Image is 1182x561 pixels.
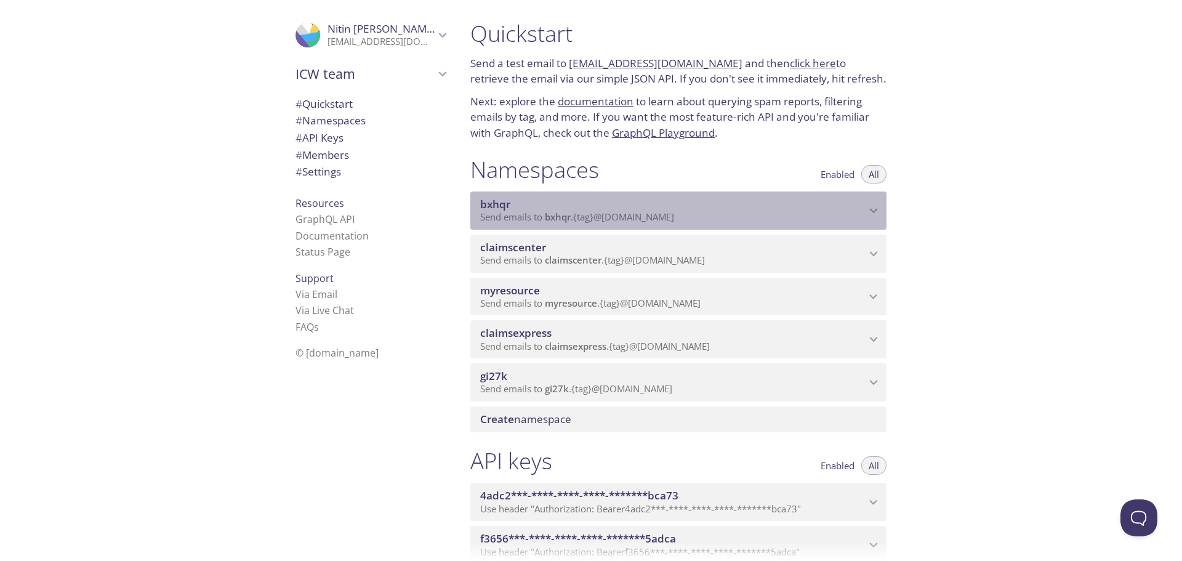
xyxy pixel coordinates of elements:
[545,254,601,266] span: claimscenter
[813,456,862,475] button: Enabled
[480,412,514,426] span: Create
[286,163,456,180] div: Team Settings
[328,22,436,36] span: Nitin [PERSON_NAME]
[790,56,836,70] a: click here
[286,58,456,90] div: ICW team
[295,113,302,127] span: #
[470,55,886,87] p: Send a test email to and then to retrieve the email via our simple JSON API. If you don't see it ...
[470,320,886,358] div: claimsexpress namespace
[295,272,334,285] span: Support
[545,297,597,309] span: myresource
[545,211,571,223] span: bxhqr
[470,406,886,432] div: Create namespace
[328,36,435,48] p: [EMAIL_ADDRESS][DOMAIN_NAME]
[470,363,886,402] div: gi27k namespace
[861,456,886,475] button: All
[286,112,456,129] div: Namespaces
[295,164,302,179] span: #
[545,340,606,352] span: claimsexpress
[295,229,369,243] a: Documentation
[470,192,886,230] div: bxhqr namespace
[480,340,710,352] span: Send emails to . {tag} @[DOMAIN_NAME]
[480,197,510,211] span: bxhqr
[480,297,701,309] span: Send emails to . {tag} @[DOMAIN_NAME]
[295,148,349,162] span: Members
[295,346,379,360] span: © [DOMAIN_NAME]
[480,283,540,297] span: myresource
[295,97,353,111] span: Quickstart
[295,288,337,301] a: Via Email
[612,126,715,140] a: GraphQL Playground
[470,235,886,273] div: claimscenter namespace
[295,304,354,317] a: Via Live Chat
[569,56,742,70] a: [EMAIL_ADDRESS][DOMAIN_NAME]
[558,94,633,108] a: documentation
[295,196,344,210] span: Resources
[470,156,599,184] h1: Namespaces
[286,147,456,164] div: Members
[480,211,674,223] span: Send emails to . {tag} @[DOMAIN_NAME]
[1120,499,1157,536] iframe: Help Scout Beacon - Open
[295,148,302,162] span: #
[295,65,435,83] span: ICW team
[470,20,886,47] h1: Quickstart
[545,382,569,395] span: gi27k
[295,164,341,179] span: Settings
[470,447,552,475] h1: API keys
[470,278,886,316] div: myresource namespace
[861,165,886,184] button: All
[295,131,344,145] span: API Keys
[286,129,456,147] div: API Keys
[295,245,350,259] a: Status Page
[480,369,507,383] span: gi27k
[295,131,302,145] span: #
[480,412,571,426] span: namespace
[470,94,886,141] p: Next: explore the to learn about querying spam reports, filtering emails by tag, and more. If you...
[480,254,705,266] span: Send emails to . {tag} @[DOMAIN_NAME]
[480,240,546,254] span: claimscenter
[295,113,366,127] span: Namespaces
[480,326,552,340] span: claimsexpress
[813,165,862,184] button: Enabled
[295,320,319,334] a: FAQ
[286,15,456,55] div: Nitin Jindal
[314,320,319,334] span: s
[295,97,302,111] span: #
[295,212,355,226] a: GraphQL API
[286,95,456,113] div: Quickstart
[480,382,672,395] span: Send emails to . {tag} @[DOMAIN_NAME]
